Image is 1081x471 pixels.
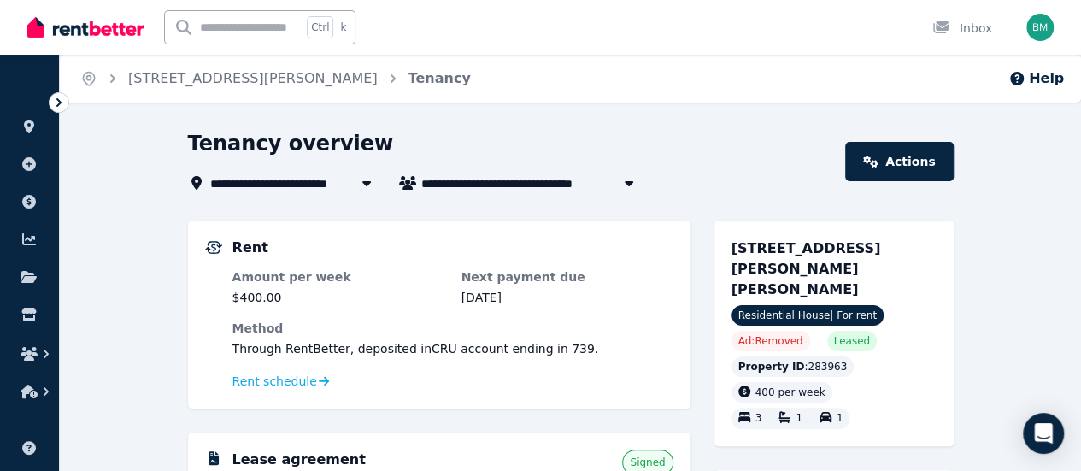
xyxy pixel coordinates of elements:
[232,450,366,470] h5: Lease agreement
[340,21,346,34] span: k
[461,289,673,306] dd: [DATE]
[232,342,599,356] span: Through RentBetter , deposited in CRU account ending in 739 .
[232,373,330,390] a: Rent schedule
[738,334,803,348] span: Ad: Removed
[630,456,665,469] span: Signed
[408,70,471,86] a: Tenancy
[755,413,762,425] span: 3
[932,20,992,37] div: Inbox
[232,289,444,306] dd: $400.00
[845,142,953,181] a: Actions
[232,268,444,286] dt: Amount per week
[731,305,884,326] span: Residential House | For rent
[731,240,881,297] span: [STREET_ADDRESS][PERSON_NAME][PERSON_NAME]
[834,334,870,348] span: Leased
[232,320,673,337] dt: Method
[796,413,802,425] span: 1
[232,373,317,390] span: Rent schedule
[461,268,673,286] dt: Next payment due
[128,70,378,86] a: [STREET_ADDRESS][PERSON_NAME]
[738,360,805,374] span: Property ID
[731,356,855,377] div: : 283963
[60,55,491,103] nav: Breadcrumb
[232,238,268,258] h5: Rent
[307,16,333,38] span: Ctrl
[1008,68,1064,89] button: Help
[1026,14,1054,41] img: Bradley Milton
[27,15,144,40] img: RentBetter
[14,94,68,106] span: ORGANISE
[205,241,222,254] img: Rental Payments
[755,386,825,398] span: 400 per week
[837,413,843,425] span: 1
[188,130,394,157] h1: Tenancy overview
[1023,413,1064,454] div: Open Intercom Messenger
